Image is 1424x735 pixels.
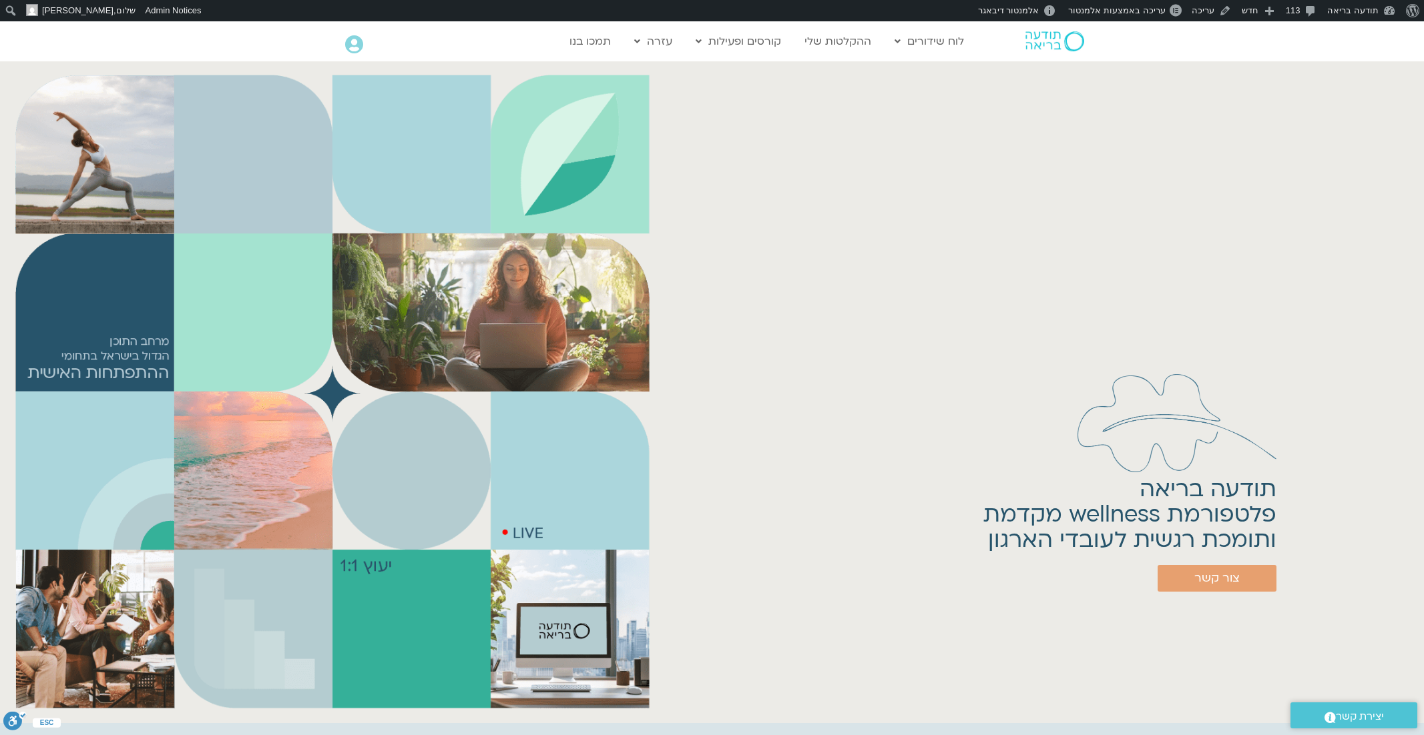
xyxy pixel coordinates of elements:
span: יצירת קשר [1336,708,1384,726]
a: קורסים ופעילות [689,29,788,54]
span: עריכה באמצעות אלמנטור [1068,5,1165,15]
a: לוח שידורים [888,29,971,54]
a: ההקלטות שלי [798,29,878,54]
a: תמכו בנו [563,29,618,54]
a: צור קשר [1158,565,1276,592]
span: צור קשר [1194,572,1240,585]
a: יצירת קשר [1290,702,1417,728]
span: [PERSON_NAME] [42,5,113,15]
a: עזרה [628,29,679,54]
img: תודעה בריאה [1025,31,1084,51]
h1: תודעה בריאה פלטפורמת wellness מקדמת ותומכת רגשית לעובדי הארגון [983,477,1276,553]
